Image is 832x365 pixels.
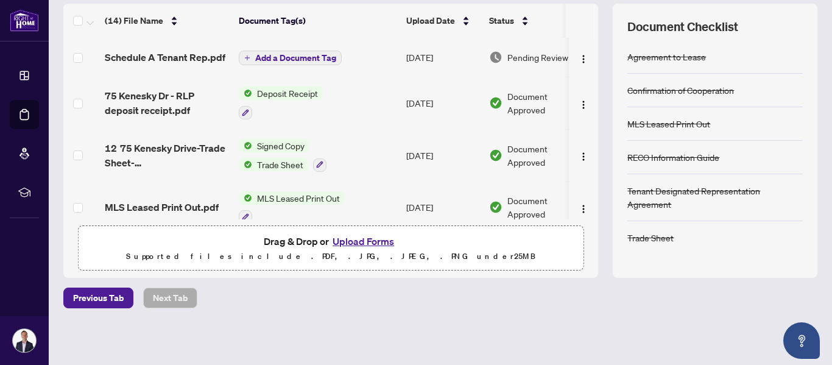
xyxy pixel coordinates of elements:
span: Drag & Drop orUpload FormsSupported files include .PDF, .JPG, .JPEG, .PNG under25MB [79,226,583,271]
img: logo [10,9,39,32]
img: Status Icon [239,139,252,152]
button: Status IconSigned CopyStatus IconTrade Sheet [239,139,326,172]
td: [DATE] [401,129,484,182]
span: Deposit Receipt [252,87,323,100]
span: Document Approved [507,90,583,116]
img: Profile Icon [13,329,36,352]
img: Status Icon [239,158,252,171]
img: Document Status [489,51,502,64]
span: plus [244,55,250,61]
span: Add a Document Tag [255,54,336,62]
span: Document Approved [507,194,583,221]
span: Document Checklist [627,18,738,35]
span: Schedule A Tenant Rep.pdf [105,50,225,65]
div: Confirmation of Cooperation [627,83,734,97]
span: MLS Leased Print Out [252,191,345,205]
span: Drag & Drop or [264,233,398,249]
div: Tenant Designated Representation Agreement [627,184,803,211]
span: Upload Date [406,14,455,27]
td: [DATE] [401,77,484,129]
button: Logo [574,48,593,67]
img: Logo [579,54,588,64]
img: Document Status [489,96,502,110]
div: RECO Information Guide [627,151,719,164]
div: Trade Sheet [627,231,674,244]
span: Status [489,14,514,27]
img: Status Icon [239,87,252,100]
button: Logo [574,197,593,217]
th: Upload Date [401,4,484,38]
div: Agreement to Lease [627,50,706,63]
button: Status IconMLS Leased Print Out [239,191,345,224]
span: MLS Leased Print Out.pdf [105,200,219,214]
img: Status Icon [239,191,252,205]
button: Status IconDeposit Receipt [239,87,323,119]
span: 75 Kenesky Dr - RLP deposit receipt.pdf [105,88,229,118]
th: Status [484,4,588,38]
span: Trade Sheet [252,158,308,171]
button: Open asap [783,322,820,359]
span: (14) File Name [105,14,163,27]
span: Previous Tab [73,288,124,308]
button: Next Tab [143,288,197,308]
th: Document Tag(s) [234,4,401,38]
button: Add a Document Tag [239,51,342,65]
button: Logo [574,93,593,113]
img: Document Status [489,200,502,214]
span: 12 75 Kenesky Drive-Trade Sheet-[PERSON_NAME].pdf [105,141,229,170]
th: (14) File Name [100,4,234,38]
p: Supported files include .PDF, .JPG, .JPEG, .PNG under 25 MB [86,249,576,264]
img: Logo [579,152,588,161]
td: [DATE] [401,182,484,234]
span: Signed Copy [252,139,309,152]
td: [DATE] [401,38,484,77]
span: Pending Review [507,51,568,64]
div: MLS Leased Print Out [627,117,710,130]
img: Logo [579,100,588,110]
span: Document Approved [507,142,583,169]
img: Logo [579,204,588,214]
button: Add a Document Tag [239,50,342,66]
button: Upload Forms [329,233,398,249]
button: Logo [574,146,593,165]
button: Previous Tab [63,288,133,308]
img: Document Status [489,149,502,162]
